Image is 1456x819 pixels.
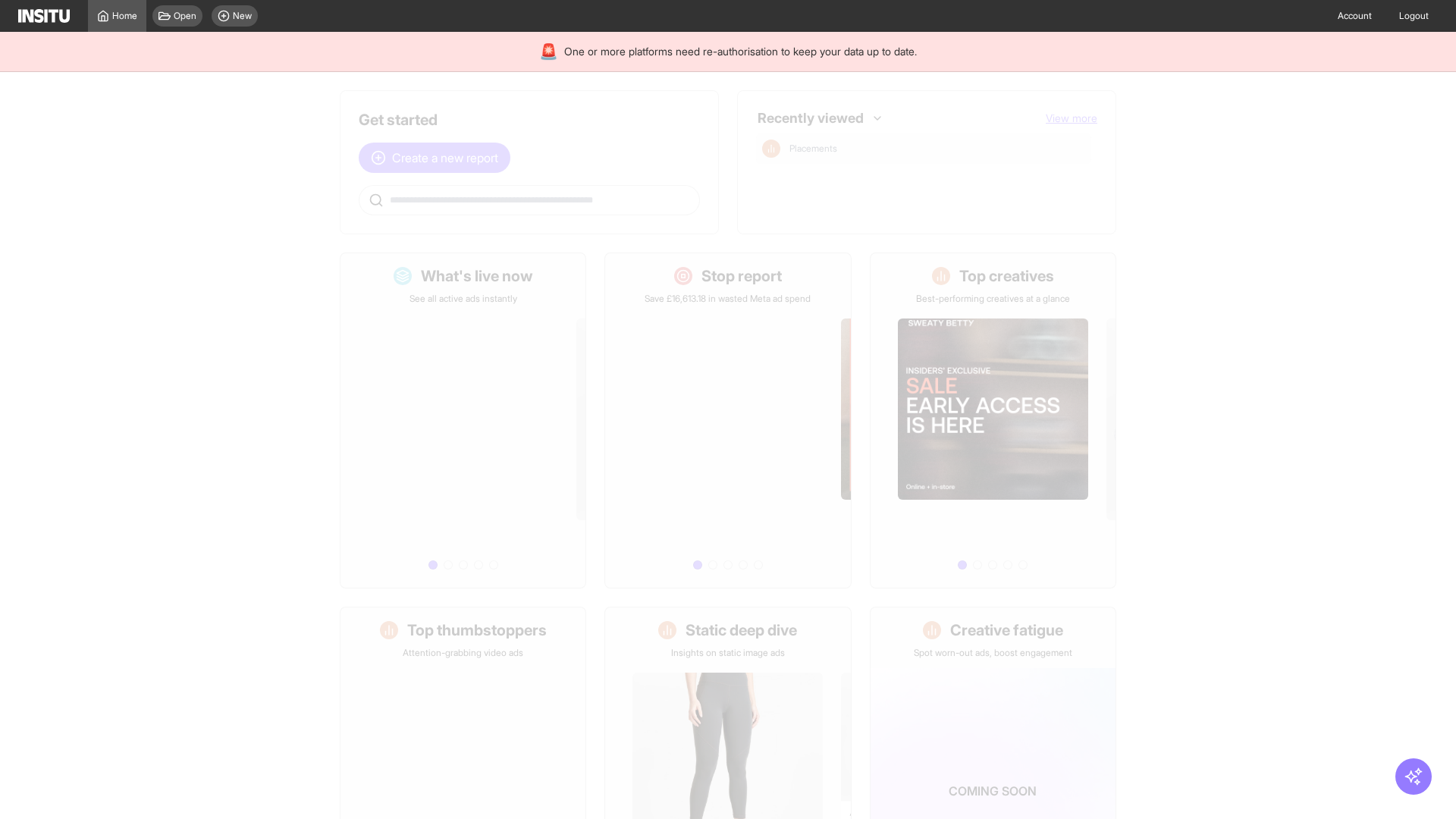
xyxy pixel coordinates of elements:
span: Open [174,10,196,22]
img: Logo [18,9,70,23]
span: New [233,10,252,22]
span: Home [112,10,137,22]
div: 🚨 [539,41,558,62]
span: One or more platforms need re-authorisation to keep your data up to date. [564,44,917,59]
